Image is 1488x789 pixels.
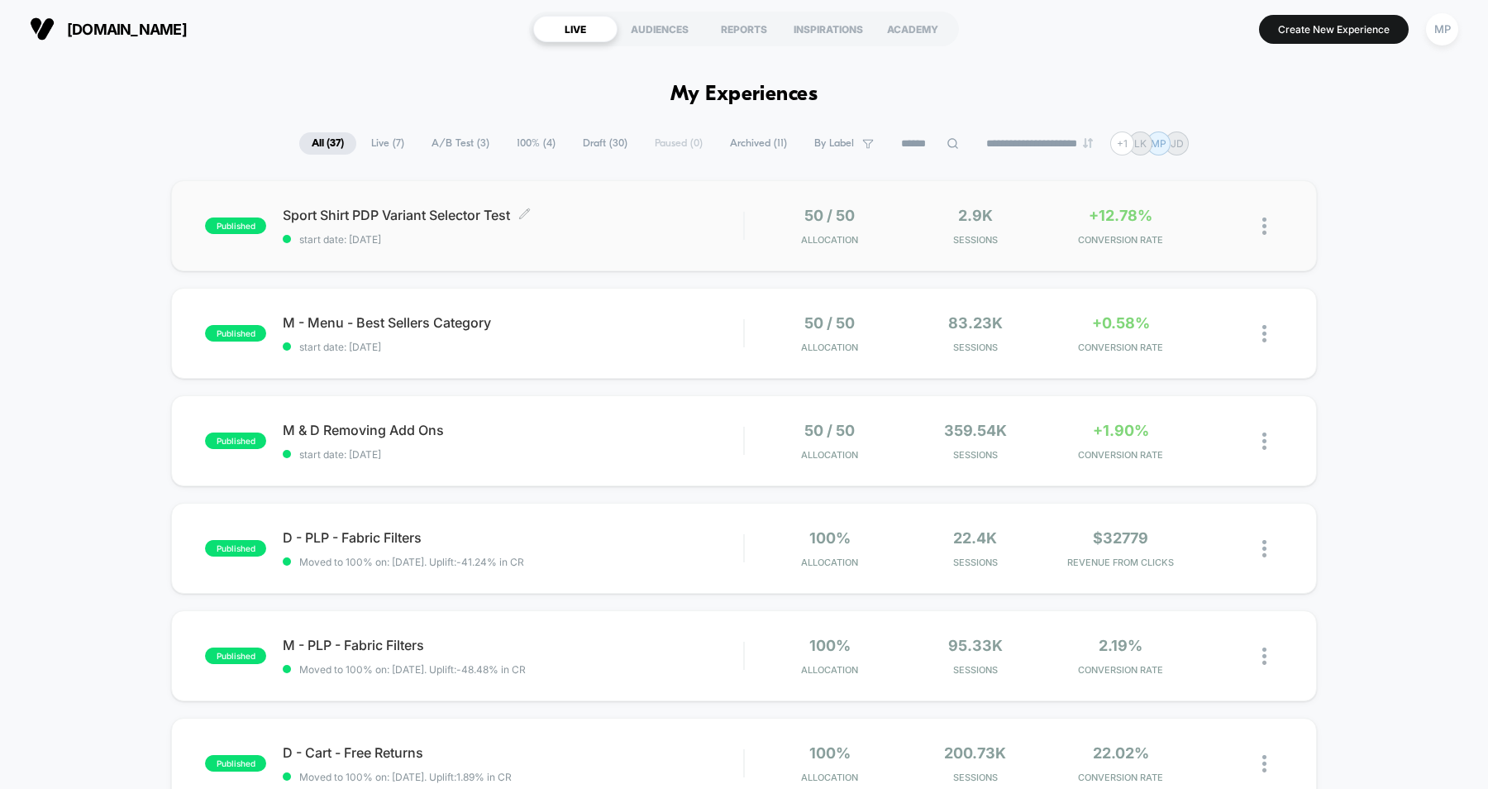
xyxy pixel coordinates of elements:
[1262,755,1266,772] img: close
[948,314,1003,332] span: 83.23k
[283,207,743,223] span: Sport Shirt PDP Variant Selector Test
[205,325,266,342] span: published
[1151,137,1166,150] p: MP
[801,772,858,783] span: Allocation
[1171,137,1184,150] p: JD
[25,16,192,42] button: [DOMAIN_NAME]
[801,557,858,568] span: Allocation
[1426,13,1458,45] div: MP
[718,132,799,155] span: Archived ( 11 )
[1262,433,1266,450] img: close
[205,218,266,234] span: published
[1262,648,1266,665] img: close
[205,433,266,449] span: published
[1052,449,1190,461] span: CONVERSION RATE
[1134,137,1147,150] p: LK
[804,207,855,224] span: 50 / 50
[1052,557,1190,568] span: REVENUE FROM CLICKS
[1052,234,1190,246] span: CONVERSION RATE
[670,83,818,107] h1: My Experiences
[958,207,993,224] span: 2.9k
[1052,772,1190,783] span: CONVERSION RATE
[948,637,1003,654] span: 95.33k
[283,422,743,438] span: M & D Removing Add Ons
[1259,15,1409,44] button: Create New Experience
[299,556,524,568] span: Moved to 100% on: [DATE] . Uplift: -41.24% in CR
[570,132,640,155] span: Draft ( 30 )
[809,744,851,762] span: 100%
[1093,422,1149,439] span: +1.90%
[801,234,858,246] span: Allocation
[1099,637,1142,654] span: 2.19%
[801,449,858,461] span: Allocation
[907,772,1044,783] span: Sessions
[1052,342,1190,353] span: CONVERSION RATE
[944,422,1007,439] span: 359.54k
[809,637,851,654] span: 100%
[299,663,526,676] span: Moved to 100% on: [DATE] . Uplift: -48.48% in CR
[1092,314,1150,332] span: +0.58%
[299,132,356,155] span: All ( 37 )
[283,341,743,353] span: start date: [DATE]
[953,529,997,547] span: 22.4k
[907,234,1044,246] span: Sessions
[702,16,786,42] div: REPORTS
[1110,131,1134,155] div: + 1
[1052,664,1190,676] span: CONVERSION RATE
[804,314,855,332] span: 50 / 50
[801,664,858,676] span: Allocation
[504,132,568,155] span: 100% ( 4 )
[283,529,743,546] span: D - PLP - Fabric Filters
[814,137,854,150] span: By Label
[205,648,266,664] span: published
[419,132,502,155] span: A/B Test ( 3 )
[804,422,855,439] span: 50 / 50
[1421,12,1463,46] button: MP
[907,342,1044,353] span: Sessions
[1262,540,1266,557] img: close
[944,744,1006,762] span: 200.73k
[1089,207,1152,224] span: +12.78%
[786,16,870,42] div: INSPIRATIONS
[809,529,851,547] span: 100%
[533,16,618,42] div: LIVE
[1093,744,1149,762] span: 22.02%
[907,557,1044,568] span: Sessions
[870,16,955,42] div: ACADEMY
[283,314,743,331] span: M - Menu - Best Sellers Category
[907,664,1044,676] span: Sessions
[1262,218,1266,235] img: close
[283,744,743,761] span: D - Cart - Free Returns
[283,637,743,653] span: M - PLP - Fabric Filters
[907,449,1044,461] span: Sessions
[67,21,187,38] span: [DOMAIN_NAME]
[205,540,266,557] span: published
[618,16,702,42] div: AUDIENCES
[283,448,743,461] span: start date: [DATE]
[205,755,266,772] span: published
[801,342,858,353] span: Allocation
[1083,138,1093,148] img: end
[1262,325,1266,342] img: close
[283,233,743,246] span: start date: [DATE]
[359,132,417,155] span: Live ( 7 )
[299,771,512,783] span: Moved to 100% on: [DATE] . Uplift: 1.89% in CR
[30,17,55,41] img: Visually logo
[1093,529,1148,547] span: $32779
